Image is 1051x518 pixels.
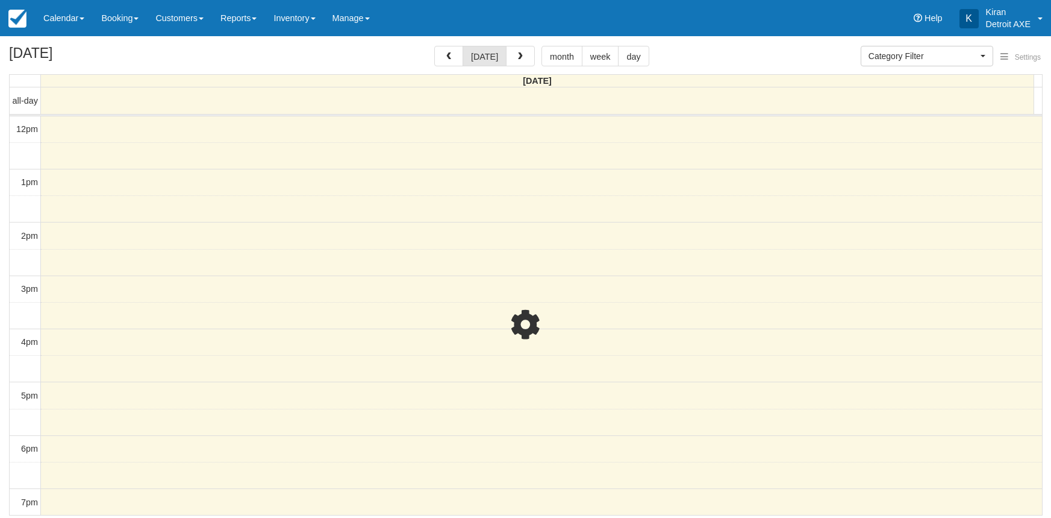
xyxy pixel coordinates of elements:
button: month [541,46,582,66]
img: checkfront-main-nav-mini-logo.png [8,10,27,28]
i: Help [914,14,922,22]
p: Kiran [986,6,1031,18]
button: Category Filter [861,46,993,66]
button: Settings [993,49,1048,66]
span: [DATE] [523,76,552,86]
span: Settings [1015,53,1041,62]
button: [DATE] [463,46,507,66]
span: 4pm [21,337,38,347]
p: Detroit AXE [986,18,1031,30]
span: 1pm [21,177,38,187]
span: 2pm [21,231,38,241]
div: K [959,9,979,28]
span: Help [925,13,943,23]
h2: [DATE] [9,46,161,68]
span: 12pm [16,124,38,134]
span: 3pm [21,284,38,294]
span: all-day [13,96,38,106]
span: 6pm [21,444,38,453]
button: day [618,46,649,66]
span: Category Filter [869,50,978,62]
button: week [582,46,619,66]
span: 7pm [21,497,38,507]
span: 5pm [21,391,38,400]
